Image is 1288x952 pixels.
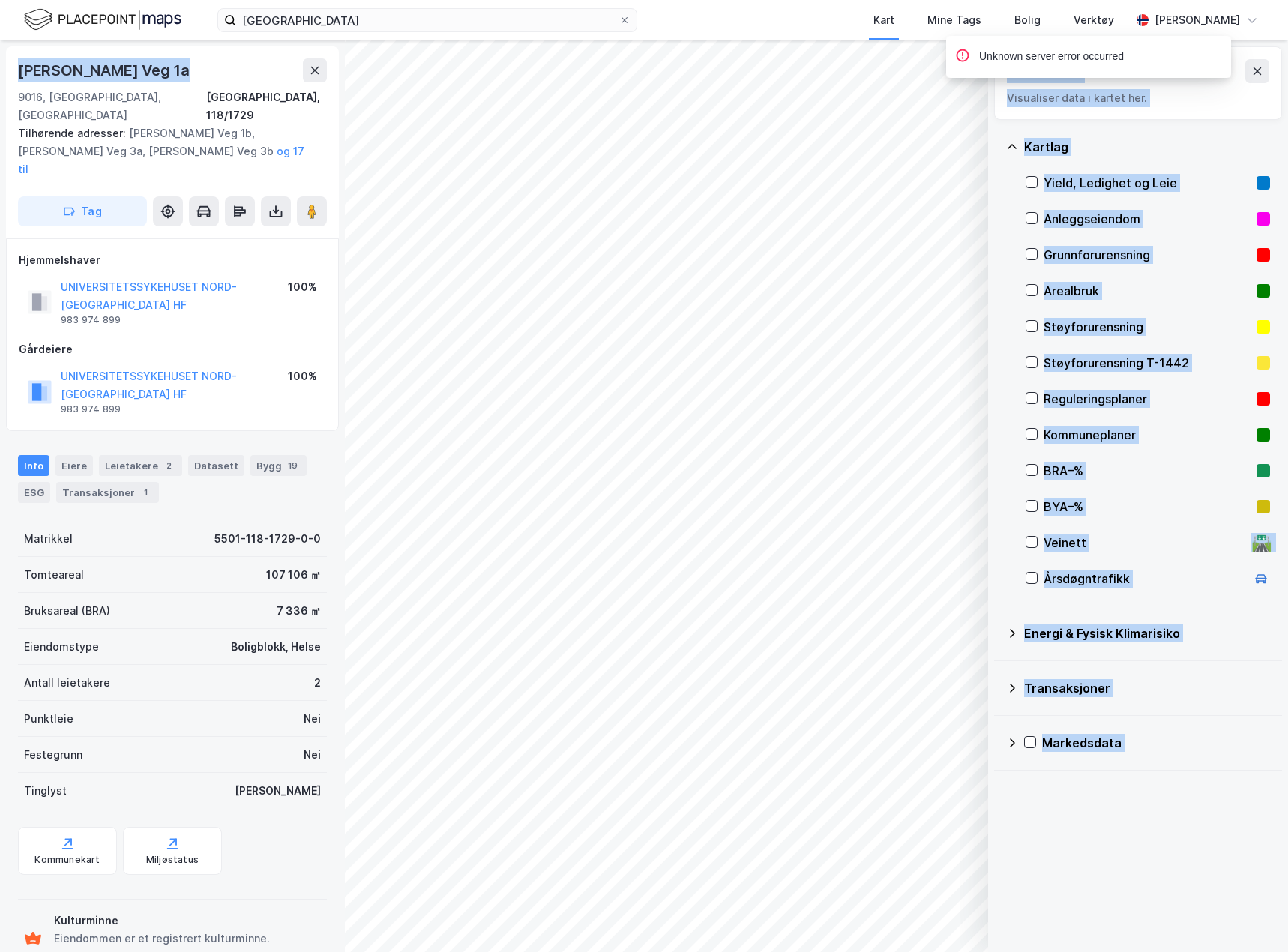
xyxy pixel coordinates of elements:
[138,485,153,500] div: 1
[277,602,321,620] div: 7 336 ㎡
[304,746,321,764] div: Nei
[1024,624,1270,642] div: Energi & Fysisk Klimarisiko
[19,340,326,358] div: Gårdeiere
[1044,282,1251,300] div: Arealbruk
[214,530,321,548] div: 5501-118-1729-0-0
[24,566,84,584] div: Tomteareal
[1044,462,1251,480] div: BRA–%
[1044,390,1251,408] div: Reguleringsplaner
[18,482,50,503] div: ESG
[250,455,307,476] div: Bygg
[18,455,49,476] div: Info
[1014,11,1041,29] div: Bolig
[1044,426,1251,444] div: Kommuneplaner
[235,782,321,800] div: [PERSON_NAME]
[1044,498,1251,516] div: BYA–%
[56,482,159,503] div: Transaksjoner
[1074,11,1114,29] div: Verktøy
[285,458,301,473] div: 19
[231,638,321,656] div: Boligblokk, Helse
[19,251,326,269] div: Hjemmelshaver
[188,455,244,476] div: Datasett
[99,455,182,476] div: Leietakere
[1044,354,1251,372] div: Støyforurensning T-1442
[54,912,321,930] div: Kulturminne
[206,88,327,124] div: [GEOGRAPHIC_DATA], 118/1729
[1024,138,1270,156] div: Kartlag
[1213,880,1288,952] div: Kontrollprogram for chat
[61,403,121,415] div: 983 974 899
[18,127,129,139] span: Tilhørende adresser:
[1251,533,1272,552] div: 🛣️
[18,58,193,82] div: [PERSON_NAME] Veg 1a
[34,854,100,866] div: Kommunekart
[304,710,321,728] div: Nei
[1044,210,1251,228] div: Anleggseiendom
[24,638,99,656] div: Eiendomstype
[1044,246,1251,264] div: Grunnforurensning
[24,782,67,800] div: Tinglyst
[1044,318,1251,336] div: Støyforurensning
[979,48,1124,66] div: Unknown server error occurred
[288,278,317,296] div: 100%
[236,9,619,31] input: Søk på adresse, matrikkel, gårdeiere, leietakere eller personer
[1042,734,1270,752] div: Markedsdata
[18,88,206,124] div: 9016, [GEOGRAPHIC_DATA], [GEOGRAPHIC_DATA]
[55,455,93,476] div: Eiere
[288,367,317,385] div: 100%
[24,602,110,620] div: Bruksareal (BRA)
[1044,534,1246,552] div: Veinett
[1213,880,1288,952] iframe: Chat Widget
[873,11,894,29] div: Kart
[24,746,82,764] div: Festegrunn
[24,7,181,33] img: logo.f888ab2527a4732fd821a326f86c7f29.svg
[1007,89,1269,107] div: Visualiser data i kartet her.
[18,196,147,226] button: Tag
[61,314,121,326] div: 983 974 899
[1044,174,1251,192] div: Yield, Ledighet og Leie
[266,566,321,584] div: 107 106 ㎡
[161,458,176,473] div: 2
[1024,679,1270,697] div: Transaksjoner
[314,674,321,692] div: 2
[24,674,110,692] div: Antall leietakere
[1044,570,1246,588] div: Årsdøgntrafikk
[24,530,73,548] div: Matrikkel
[927,11,981,29] div: Mine Tags
[18,124,315,178] div: [PERSON_NAME] Veg 1b, [PERSON_NAME] Veg 3a, [PERSON_NAME] Veg 3b
[1155,11,1240,29] div: [PERSON_NAME]
[146,854,199,866] div: Miljøstatus
[24,710,73,728] div: Punktleie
